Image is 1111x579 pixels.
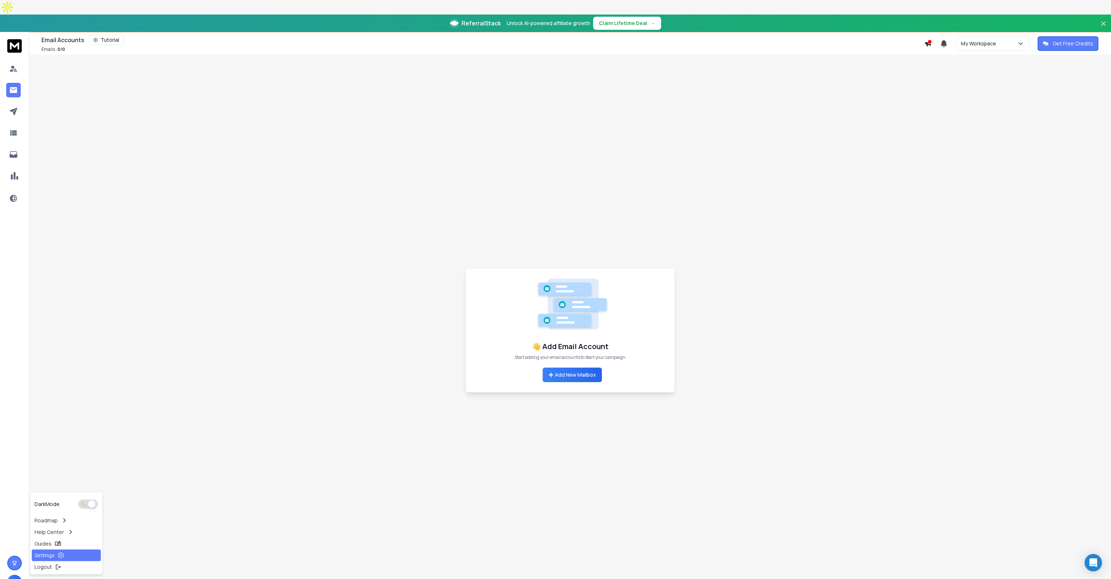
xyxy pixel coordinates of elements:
a: Settings [32,550,101,561]
p: Guides [35,540,52,547]
button: Get Free Credits [1038,36,1098,51]
p: Get Free Credits [1053,40,1093,47]
a: Help Center [32,526,101,538]
p: Unlock AI-powered affiliate growth [507,20,590,27]
p: Settings [35,552,55,559]
button: Claim Lifetime Deal→ [593,17,661,30]
a: Roadmap [32,515,101,526]
button: Tutorial [89,35,124,45]
p: Start adding your email accounts to start your campaign [515,355,625,360]
a: Guides [32,538,101,550]
p: Help Center [35,529,64,536]
span: ReferralStack [462,19,501,28]
p: My Workspace [961,40,999,47]
button: Add New Mailbox [543,368,602,382]
p: Logout [35,563,52,571]
div: Open Intercom Messenger [1084,554,1102,571]
span: 0 / 0 [57,46,65,52]
h1: 👋 Add Email Account [532,341,608,352]
p: Emails : [41,46,65,52]
div: Email Accounts [41,35,924,45]
p: Dark Mode [35,501,60,508]
button: Close banner [1099,19,1108,36]
span: → [650,20,655,27]
p: Roadmap [35,517,58,524]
